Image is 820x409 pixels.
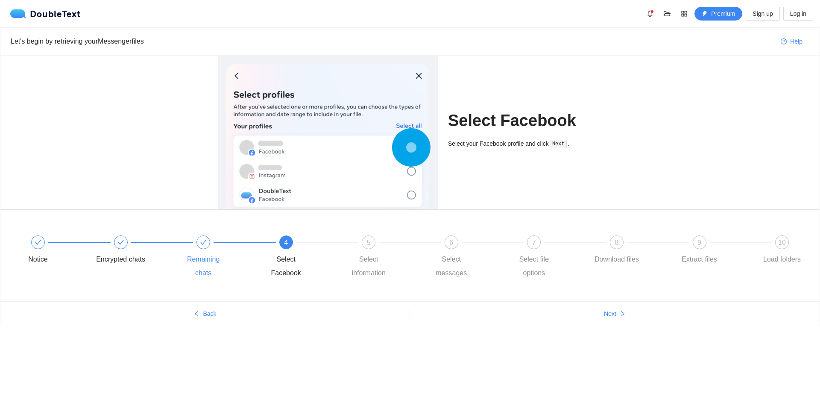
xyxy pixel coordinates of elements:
[697,239,701,246] span: 9
[702,11,708,18] span: thunderbolt
[604,309,616,318] span: Next
[711,9,735,18] span: Premium
[344,235,427,280] div: 5Select information
[790,9,806,18] span: Log in
[682,253,717,266] div: Extract files
[0,307,410,321] button: leftBack
[757,235,807,266] div: 10Load folders
[179,253,228,280] div: Remaining chats
[774,35,809,48] button: question-circleHelp
[427,253,476,280] div: Select messages
[660,7,674,21] button: folder-open
[592,235,675,266] div: 8Download files
[96,235,179,266] div: Encrypted chats
[179,235,261,280] div: Remaining chats
[117,239,124,246] span: check
[10,9,30,18] img: logo
[96,253,145,266] div: Encrypted chats
[13,235,96,266] div: Notice
[367,239,371,246] span: 5
[449,239,453,246] span: 6
[781,38,787,45] span: question-circle
[620,311,626,318] span: right
[448,139,602,149] div: Select your Facebook profile and click .
[790,37,802,46] span: Help
[427,235,510,280] div: 6Select messages
[594,253,639,266] div: Download files
[746,7,779,21] button: Sign up
[448,111,602,131] h1: Select Facebook
[193,311,199,318] span: left
[509,235,592,280] div: 7Select file options
[10,9,81,18] a: logoDoubleText
[661,10,674,17] span: folder-open
[261,253,311,280] div: Select Facebook
[763,253,801,266] div: Load folders
[10,9,81,18] div: DoubleText
[550,140,567,148] code: Next
[753,9,773,18] span: Sign up
[28,253,47,266] div: Notice
[694,7,742,21] button: thunderboltPremium
[509,253,559,280] div: Select file options
[11,36,774,47] div: Let's begin by retrieving your Messenger files
[677,7,691,21] button: appstore
[615,239,618,246] span: 8
[284,239,288,246] span: 4
[675,235,758,266] div: 9Extract files
[410,307,820,321] button: Nextright
[532,239,536,246] span: 7
[643,7,657,21] button: bell
[783,7,813,21] button: Log in
[200,239,207,246] span: check
[35,239,41,246] span: check
[261,235,344,280] div: 4Select Facebook
[644,10,656,17] span: bell
[203,309,216,318] span: Back
[678,10,691,17] span: appstore
[778,239,786,246] span: 10
[344,253,393,280] div: Select information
